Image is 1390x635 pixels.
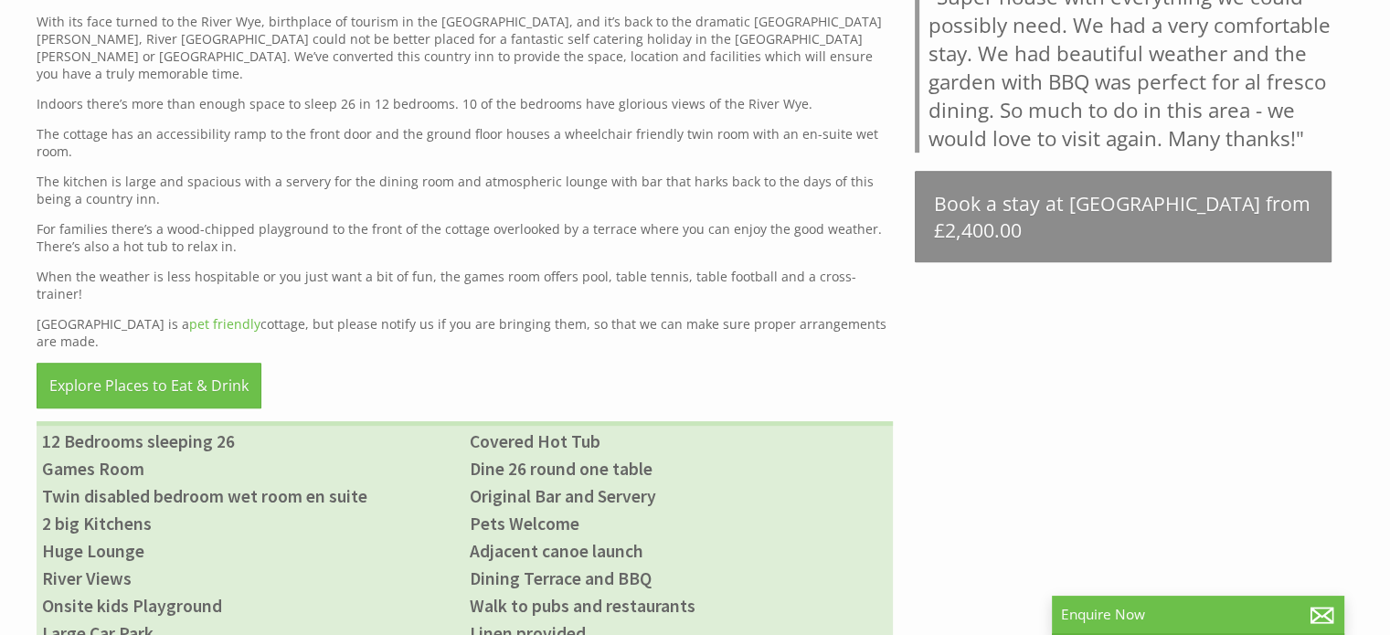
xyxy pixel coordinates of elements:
[1061,605,1335,624] p: Enquire Now
[464,482,892,510] li: Original Bar and Servery
[37,455,464,482] li: Games Room
[37,363,261,408] a: Explore Places to Eat & Drink
[37,268,893,302] p: When the weather is less hospitable or you just want a bit of fun, the games room offers pool, ta...
[37,173,893,207] p: The kitchen is large and spacious with a servery for the dining room and atmospheric lounge with ...
[37,95,893,112] p: Indoors there’s more than enough space to sleep 26 in 12 bedrooms. 10 of the bedrooms have glorio...
[37,565,464,592] li: River Views
[915,171,1332,262] a: Book a stay at [GEOGRAPHIC_DATA] from £2,400.00
[464,428,892,455] li: Covered Hot Tub
[37,428,464,455] li: 12 Bedrooms sleeping 26
[37,592,464,619] li: Onsite kids Playground
[37,510,464,537] li: 2 big Kitchens
[464,510,892,537] li: Pets Welcome
[37,315,893,350] p: [GEOGRAPHIC_DATA] is a cottage, but please notify us if you are bringing them, so that we can mak...
[37,125,893,160] p: The cottage has an accessibility ramp to the front door and the ground floor houses a wheelchair ...
[189,315,260,333] a: pet friendly
[37,220,893,255] p: For families there’s a wood-chipped playground to the front of the cottage overlooked by a terrac...
[464,592,892,619] li: Walk to pubs and restaurants
[37,13,893,82] p: With its face turned to the River Wye, birthplace of tourism in the [GEOGRAPHIC_DATA], and it’s b...
[464,565,892,592] li: Dining Terrace and BBQ
[464,537,892,565] li: Adjacent canoe launch
[464,455,892,482] li: Dine 26 round one table
[37,482,464,510] li: Twin disabled bedroom wet room en suite
[37,537,464,565] li: Huge Lounge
